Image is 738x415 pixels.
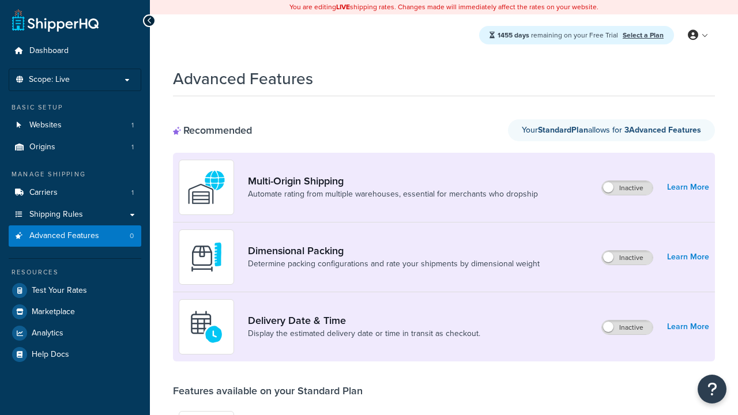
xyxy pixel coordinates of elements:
button: Open Resource Center [698,375,726,403]
span: Help Docs [32,350,69,360]
span: Your allows for [522,124,624,136]
a: Display the estimated delivery date or time in transit as checkout. [248,328,480,339]
strong: 3 Advanced Feature s [624,124,701,136]
div: Manage Shipping [9,169,141,179]
a: Delivery Date & Time [248,314,480,327]
span: Dashboard [29,46,69,56]
span: Scope: Live [29,75,70,85]
strong: 1455 days [498,30,529,40]
div: Recommended [173,124,252,137]
span: 0 [130,231,134,241]
img: WatD5o0RtDAAAAAElFTkSuQmCC [186,167,227,207]
span: Websites [29,120,62,130]
div: Features available on your Standard Plan [173,384,363,397]
li: Carriers [9,182,141,203]
a: Automate rating from multiple warehouses, essential for merchants who dropship [248,188,538,200]
a: Advanced Features0 [9,225,141,247]
span: Origins [29,142,55,152]
li: Advanced Features [9,225,141,247]
a: Help Docs [9,344,141,365]
span: 1 [131,142,134,152]
span: 1 [131,188,134,198]
span: Shipping Rules [29,210,83,220]
b: LIVE [336,2,350,12]
a: Learn More [667,249,709,265]
strong: Standard Plan [538,124,588,136]
span: Test Your Rates [32,286,87,296]
img: DTVBYsAAAAAASUVORK5CYII= [186,237,227,277]
label: Inactive [602,251,653,265]
a: Determine packing configurations and rate your shipments by dimensional weight [248,258,540,270]
a: Websites1 [9,115,141,136]
a: Origins1 [9,137,141,158]
h1: Advanced Features [173,67,313,90]
label: Inactive [602,320,653,334]
div: Resources [9,267,141,277]
span: Analytics [32,329,63,338]
label: Inactive [602,181,653,195]
a: Learn More [667,319,709,335]
a: Analytics [9,323,141,344]
a: Test Your Rates [9,280,141,301]
a: Marketplace [9,301,141,322]
a: Dashboard [9,40,141,62]
span: remaining on your Free Trial [498,30,620,40]
li: Websites [9,115,141,136]
li: Origins [9,137,141,158]
span: Advanced Features [29,231,99,241]
a: Carriers1 [9,182,141,203]
a: Dimensional Packing [248,244,540,257]
span: Marketplace [32,307,75,317]
span: 1 [131,120,134,130]
a: Select a Plan [623,30,664,40]
img: gfkeb5ejjkALwAAAABJRU5ErkJggg== [186,307,227,347]
a: Shipping Rules [9,204,141,225]
a: Learn More [667,179,709,195]
div: Basic Setup [9,103,141,112]
a: Multi-Origin Shipping [248,175,538,187]
span: Carriers [29,188,58,198]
